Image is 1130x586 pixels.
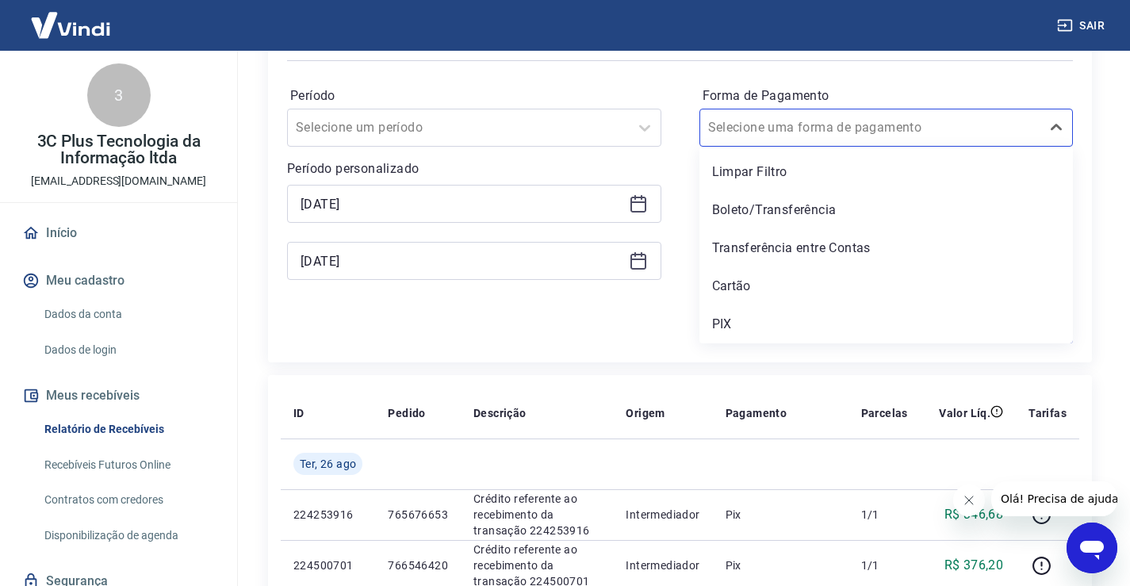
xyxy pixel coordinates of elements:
[939,405,990,421] p: Valor Líq.
[19,1,122,49] img: Vindi
[293,405,305,421] p: ID
[699,194,1074,226] div: Boleto/Transferência
[944,556,1004,575] p: R$ 376,20
[293,557,362,573] p: 224500701
[944,505,1004,524] p: R$ 346,68
[626,507,699,523] p: Intermediador
[726,405,787,421] p: Pagamento
[726,507,836,523] p: Pix
[953,485,985,516] iframe: Fechar mensagem
[626,557,699,573] p: Intermediador
[473,491,600,538] p: Crédito referente ao recebimento da transação 224253916
[290,86,658,105] label: Período
[991,481,1117,516] iframe: Mensagem da empresa
[699,308,1074,340] div: PIX
[473,405,527,421] p: Descrição
[1028,405,1067,421] p: Tarifas
[1067,523,1117,573] iframe: Botão para abrir a janela de mensagens
[38,298,218,331] a: Dados da conta
[38,334,218,366] a: Dados de login
[861,405,908,421] p: Parcelas
[1054,11,1111,40] button: Sair
[626,405,665,421] p: Origem
[301,249,622,273] input: Data final
[10,11,133,24] span: Olá! Precisa de ajuda?
[699,270,1074,302] div: Cartão
[301,192,622,216] input: Data inicial
[699,156,1074,188] div: Limpar Filtro
[19,378,218,413] button: Meus recebíveis
[87,63,151,127] div: 3
[388,507,448,523] p: 765676653
[38,519,218,552] a: Disponibilização de agenda
[388,405,425,421] p: Pedido
[293,507,362,523] p: 224253916
[388,557,448,573] p: 766546420
[699,232,1074,264] div: Transferência entre Contas
[13,133,224,167] p: 3C Plus Tecnologia da Informação ltda
[19,263,218,298] button: Meu cadastro
[38,449,218,481] a: Recebíveis Futuros Online
[861,557,908,573] p: 1/1
[300,456,356,472] span: Ter, 26 ago
[38,484,218,516] a: Contratos com credores
[703,86,1071,105] label: Forma de Pagamento
[861,507,908,523] p: 1/1
[31,173,206,190] p: [EMAIL_ADDRESS][DOMAIN_NAME]
[287,159,661,178] p: Período personalizado
[19,216,218,251] a: Início
[726,557,836,573] p: Pix
[38,413,218,446] a: Relatório de Recebíveis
